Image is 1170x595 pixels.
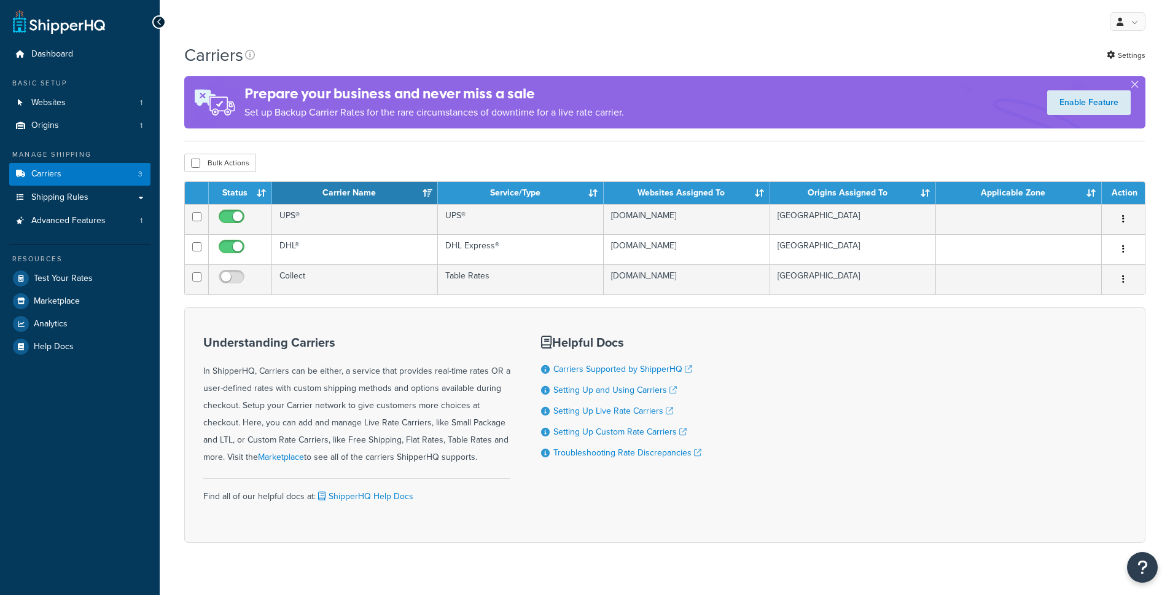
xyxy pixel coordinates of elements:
a: Analytics [9,313,150,335]
a: Test Your Rates [9,267,150,290]
h4: Prepare your business and never miss a sale [244,84,624,104]
h1: Carriers [184,43,243,67]
div: Resources [9,254,150,264]
a: Marketplace [9,290,150,312]
td: UPS® [438,204,604,234]
span: Help Docs [34,342,74,352]
span: 1 [140,120,142,131]
button: Open Resource Center [1127,552,1158,583]
a: Origins 1 [9,114,150,137]
span: Websites [31,98,66,108]
span: 1 [140,98,142,108]
a: Troubleshooting Rate Discrepancies [553,446,701,459]
li: Websites [9,92,150,114]
td: [GEOGRAPHIC_DATA] [770,234,936,264]
th: Carrier Name: activate to sort column ascending [272,182,438,204]
td: [GEOGRAPHIC_DATA] [770,204,936,234]
th: Websites Assigned To: activate to sort column ascending [604,182,770,204]
span: Advanced Features [31,216,106,226]
td: DHL® [272,234,438,264]
th: Origins Assigned To: activate to sort column ascending [770,182,936,204]
button: Bulk Actions [184,154,256,172]
th: Action [1102,182,1145,204]
th: Service/Type: activate to sort column ascending [438,182,604,204]
td: [DOMAIN_NAME] [604,264,770,294]
a: Advanced Features 1 [9,210,150,232]
img: ad-rules-rateshop-fe6ec290ccb7230408bd80ed9643f0289d75e0ffd9eb532fc0e269fcd187b520.png [184,76,244,128]
a: ShipperHQ Home [13,9,105,34]
span: Test Your Rates [34,274,93,284]
td: DHL Express® [438,234,604,264]
a: Setting Up Custom Rate Carriers [553,425,687,438]
span: 1 [140,216,142,226]
li: Advanced Features [9,210,150,232]
a: Help Docs [9,336,150,358]
a: Websites 1 [9,92,150,114]
th: Applicable Zone: activate to sort column ascending [936,182,1102,204]
a: Marketplace [258,451,304,463]
span: Marketplace [34,296,80,307]
td: UPS® [272,204,438,234]
a: ShipperHQ Help Docs [316,490,413,503]
td: [DOMAIN_NAME] [604,204,770,234]
a: Dashboard [9,43,150,66]
div: Manage Shipping [9,149,150,160]
a: Setting Up and Using Carriers [553,384,677,396]
span: Shipping Rules [31,192,88,203]
td: Collect [272,264,438,294]
div: Basic Setup [9,78,150,89]
td: [DOMAIN_NAME] [604,234,770,264]
a: Enable Feature [1047,90,1131,115]
span: 3 [138,169,142,179]
div: In ShipperHQ, Carriers can be either, a service that provides real-time rates OR a user-defined r... [203,336,510,466]
a: Carriers 3 [9,163,150,186]
th: Status: activate to sort column ascending [209,182,272,204]
p: Set up Backup Carrier Rates for the rare circumstances of downtime for a live rate carrier. [244,104,624,121]
a: Shipping Rules [9,186,150,209]
td: Table Rates [438,264,604,294]
li: Carriers [9,163,150,186]
li: Origins [9,114,150,137]
h3: Helpful Docs [541,336,701,349]
div: Find all of our helpful docs at: [203,478,510,505]
span: Dashboard [31,49,73,60]
span: Origins [31,120,59,131]
span: Carriers [31,169,61,179]
td: [GEOGRAPHIC_DATA] [770,264,936,294]
a: Carriers Supported by ShipperHQ [553,363,692,376]
h3: Understanding Carriers [203,336,510,349]
span: Analytics [34,319,68,329]
a: Settings [1107,47,1145,64]
a: Setting Up Live Rate Carriers [553,404,673,417]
